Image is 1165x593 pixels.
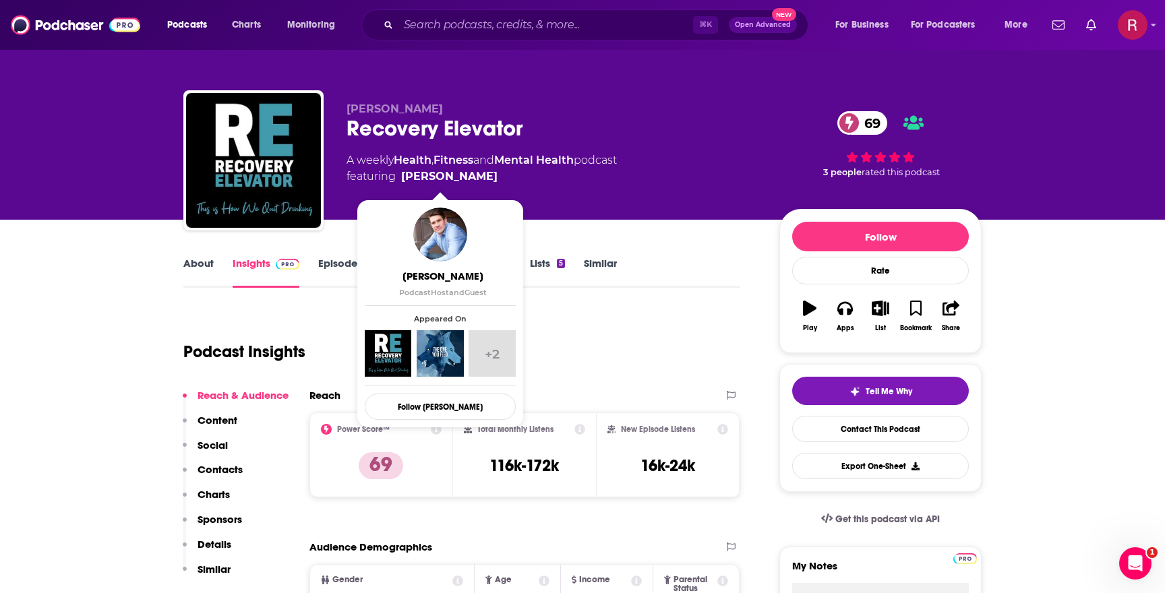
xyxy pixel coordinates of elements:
[183,513,242,538] button: Sponsors
[417,330,463,377] img: The One You Feed
[198,488,230,501] p: Charts
[772,8,796,21] span: New
[674,575,715,593] span: Parental Status
[494,154,574,166] a: Mental Health
[1047,13,1070,36] a: Show notifications dropdown
[729,17,797,33] button: Open AdvancedNew
[953,551,977,564] a: Pro website
[803,324,817,332] div: Play
[158,14,225,36] button: open menu
[835,15,889,34] span: For Business
[792,257,969,284] div: Rate
[401,168,498,185] a: Paul Churchill
[835,513,940,525] span: Get this podcast via API
[359,452,403,479] p: 69
[337,425,390,434] h2: Power Score™
[309,540,432,553] h2: Audience Demographics
[469,330,515,377] a: +2
[863,292,898,340] button: List
[186,93,321,228] img: Recovery Elevator
[276,259,299,270] img: Podchaser Pro
[792,559,969,583] label: My Notes
[792,416,969,442] a: Contact This Podcast
[851,111,887,135] span: 69
[1118,10,1147,40] img: User Profile
[942,324,960,332] div: Share
[394,154,431,166] a: Health
[1005,15,1027,34] span: More
[198,389,289,402] p: Reach & Audience
[232,15,261,34] span: Charts
[278,14,353,36] button: open menu
[1147,547,1158,558] span: 1
[398,14,693,36] input: Search podcasts, credits, & more...
[183,563,231,588] button: Similar
[1081,13,1102,36] a: Show notifications dropdown
[223,14,269,36] a: Charts
[367,270,518,282] span: [PERSON_NAME]
[183,488,230,513] button: Charts
[995,14,1044,36] button: open menu
[167,15,207,34] span: Podcasts
[11,12,140,38] img: Podchaser - Follow, Share and Rate Podcasts
[862,167,940,177] span: rated this podcast
[875,324,886,332] div: List
[198,563,231,575] p: Similar
[900,324,932,332] div: Bookmark
[837,324,854,332] div: Apps
[449,288,465,297] span: and
[183,257,214,288] a: About
[530,257,565,288] a: Lists5
[365,330,411,377] img: Recovery Elevator
[183,414,237,439] button: Content
[287,15,335,34] span: Monitoring
[792,222,969,251] button: Follow
[198,513,242,526] p: Sponsors
[332,575,363,584] span: Gender
[735,22,791,28] span: Open Advanced
[367,270,518,297] a: [PERSON_NAME]PodcastHostandGuest
[911,15,976,34] span: For Podcasters
[347,168,617,185] span: featuring
[183,342,305,362] h1: Podcast Insights
[365,314,516,323] span: Appeared On
[934,292,969,340] button: Share
[183,439,228,464] button: Social
[837,111,887,135] a: 69
[309,389,340,402] h2: Reach
[866,386,912,397] span: Tell Me Why
[489,456,559,476] h3: 116k-172k
[434,154,473,166] a: Fitness
[365,394,516,420] button: Follow [PERSON_NAME]
[898,292,933,340] button: Bookmark
[584,257,617,288] a: Similar
[431,154,434,166] span: ,
[792,377,969,405] button: tell me why sparkleTell Me Why
[779,102,982,186] div: 69 3 peoplerated this podcast
[198,439,228,451] p: Social
[827,292,862,340] button: Apps
[198,463,243,476] p: Contacts
[183,389,289,414] button: Reach & Audience
[198,414,237,427] p: Content
[183,463,243,488] button: Contacts
[579,575,610,584] span: Income
[693,16,718,34] span: ⌘ K
[640,456,695,476] h3: 16k-24k
[1119,547,1152,580] iframe: Intercom live chat
[1118,10,1147,40] span: Logged in as rebeccaagurto
[792,453,969,479] button: Export One-Sheet
[399,288,487,297] span: Podcast Host Guest
[413,208,467,261] img: Paul Churchill
[953,553,977,564] img: Podchaser Pro
[198,538,231,551] p: Details
[318,257,385,288] a: Episodes557
[374,9,821,40] div: Search podcasts, credits, & more...
[347,102,443,115] span: [PERSON_NAME]
[849,386,860,397] img: tell me why sparkle
[823,167,862,177] span: 3 people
